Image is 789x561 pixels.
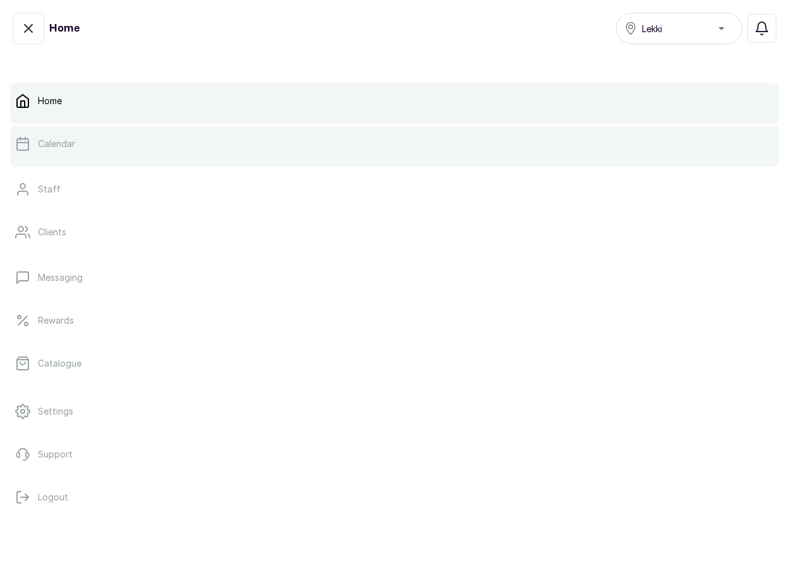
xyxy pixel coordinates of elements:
button: Lekki [616,13,742,44]
a: Rewards [10,303,779,338]
a: Home [10,83,779,119]
p: Logout [38,491,68,504]
p: Settings [38,405,73,418]
a: Messaging [10,260,779,295]
a: Staff [10,172,779,207]
p: Home [38,95,62,107]
p: Support [38,448,73,461]
span: Lekki [642,22,662,35]
a: Clients [10,215,779,250]
a: Settings [10,394,779,429]
a: Catalogue [10,346,779,381]
a: Calendar [10,126,779,162]
h1: Home [49,21,80,36]
a: Support [10,437,779,472]
p: Staff [38,183,61,196]
p: Messaging [38,271,83,284]
p: Clients [38,226,66,239]
p: Catalogue [38,357,81,370]
p: Rewards [38,314,74,327]
p: Calendar [38,138,75,150]
button: Logout [10,480,779,515]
